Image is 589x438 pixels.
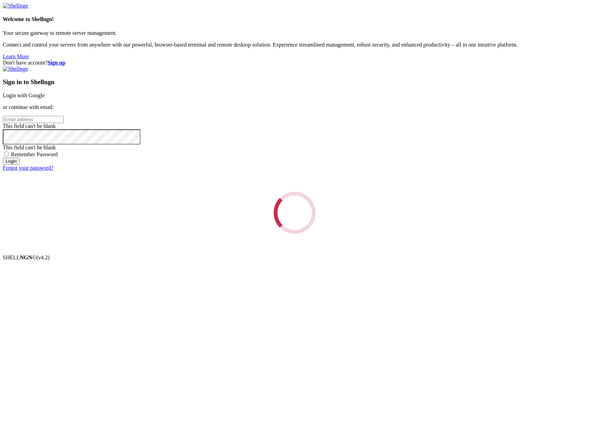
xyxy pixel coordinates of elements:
[3,3,28,9] img: Shellngn
[3,92,45,98] a: Login with Google
[3,42,586,48] p: Connect and control your servers from anywhere with our powerful, browser-based terminal and remo...
[3,16,586,22] h4: Welcome to Shellngn!
[11,151,58,157] span: Remember Password
[3,30,586,36] p: Your secure gateway to remote server management.
[3,116,64,123] input: Email address
[3,66,28,72] img: Shellngn
[36,255,50,260] span: 4.2.0
[48,60,65,66] a: Sign up
[3,60,586,66] div: Don't have account?
[3,145,586,151] div: This field can't be blank
[3,165,53,171] a: Forgot your password?
[3,123,586,129] div: This field can't be blank
[3,158,20,165] input: Login
[4,152,9,156] input: Remember Password
[3,104,586,110] p: or continue with email:
[3,78,586,86] h3: Sign in to Shellngn
[3,53,29,59] a: Learn More
[3,255,50,260] span: SHELL ©
[274,192,316,234] div: Loading...
[20,255,32,260] b: NGN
